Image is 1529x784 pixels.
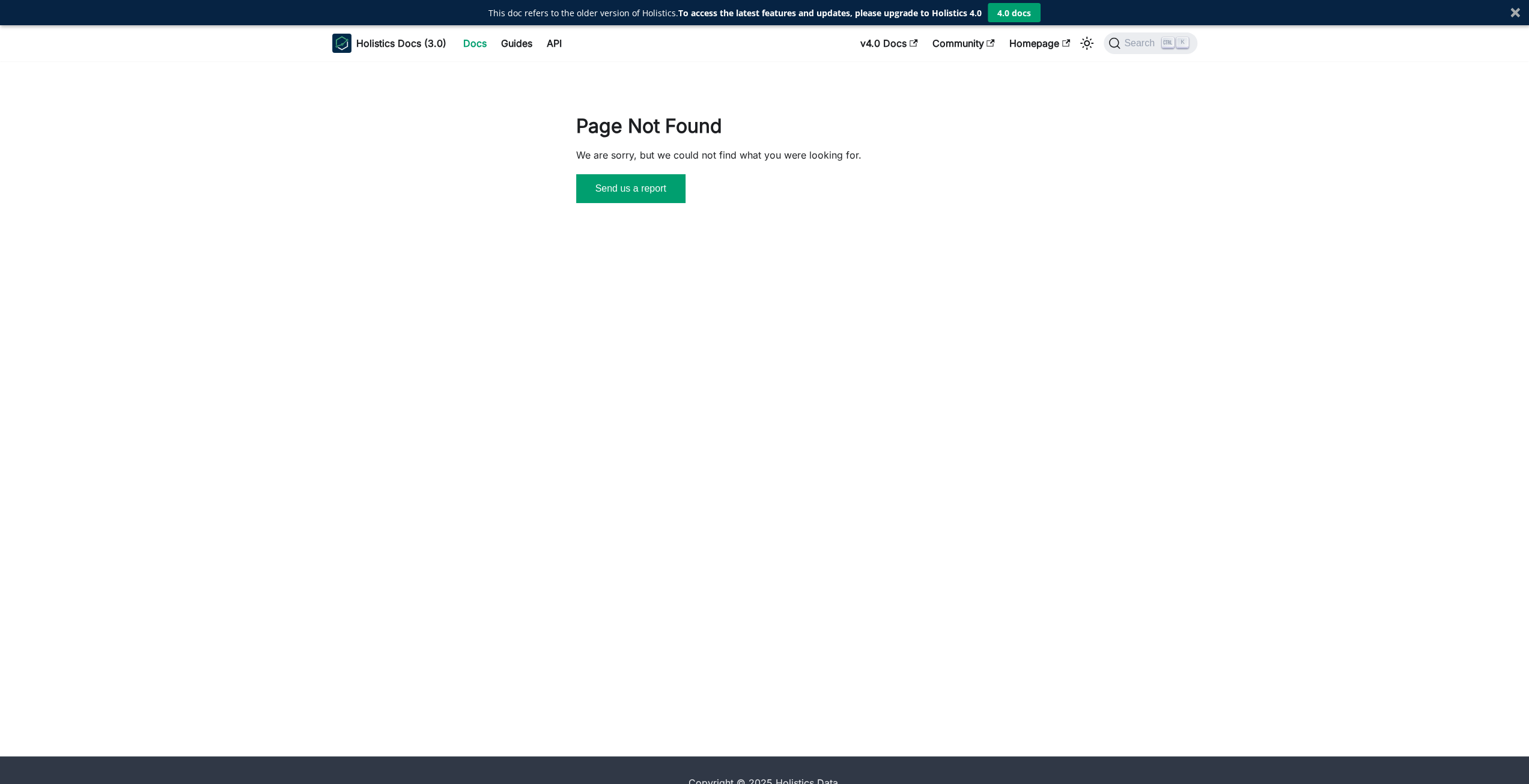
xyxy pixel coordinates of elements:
b: Holistics Docs (3.0) [356,36,446,50]
img: Holistics [332,34,351,53]
button: Search [1104,32,1197,54]
kbd: K [1176,37,1188,48]
a: Homepage [1002,34,1077,53]
h1: Page Not Found [576,114,953,138]
div: This doc refers to the older version of Holistics.To access the latest features and updates, plea... [488,7,982,19]
button: 4.0 docs [988,3,1041,22]
a: Docs [456,34,494,53]
a: API [540,34,569,53]
p: This doc refers to the older version of Holistics. [488,7,982,19]
button: Send us a report [576,174,685,203]
p: We are sorry, but we could not find what you were looking for. [576,148,953,162]
strong: To access the latest features and updates, please upgrade to Holistics 4.0 [678,7,982,19]
button: Switch between dark and light mode (currently light mode) [1077,34,1096,53]
a: v4.0 Docs [853,34,925,53]
a: Community [925,34,1002,53]
span: Search [1120,38,1162,49]
a: HolisticsHolistics Docs (3.0) [332,34,446,53]
a: Guides [494,34,540,53]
